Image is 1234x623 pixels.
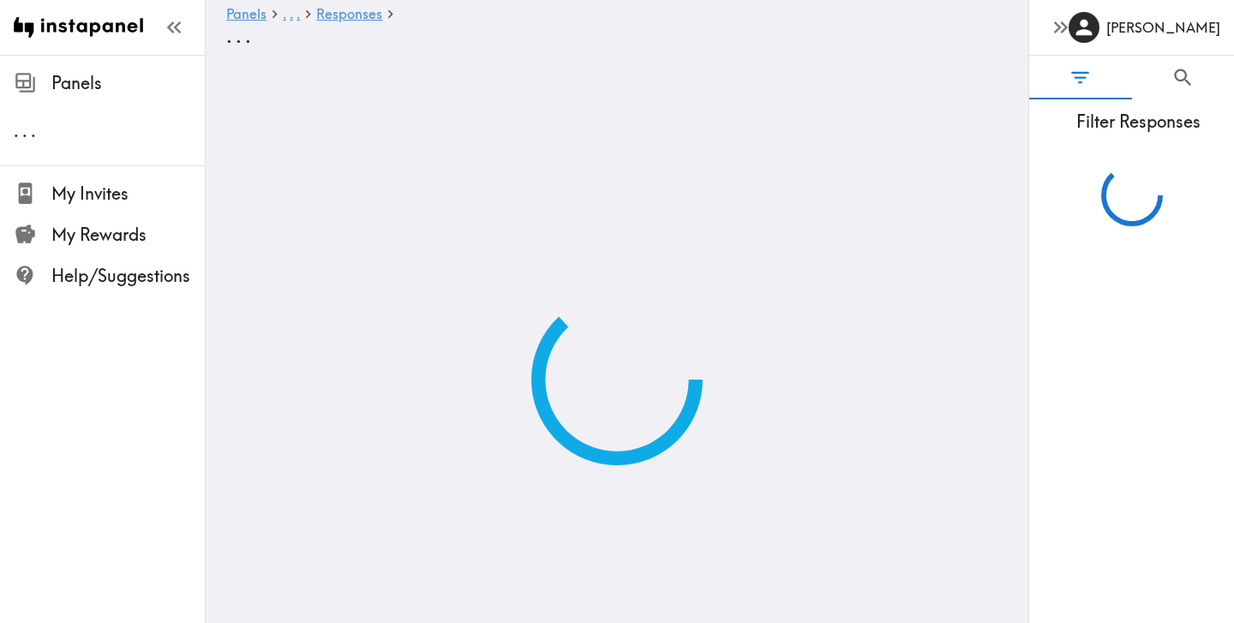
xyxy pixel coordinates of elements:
span: . [22,120,27,141]
span: . [290,5,293,22]
span: . [245,22,251,48]
span: My Invites [51,182,205,206]
span: Search [1171,66,1195,89]
span: . [14,120,19,141]
span: Filter Responses [1043,110,1234,134]
span: Help/Suggestions [51,264,205,288]
a: ... [283,7,300,23]
span: My Rewards [51,223,205,247]
span: . [297,5,300,22]
span: . [226,22,232,48]
a: Responses [316,7,382,23]
button: Filter Responses [1029,56,1132,99]
a: Panels [226,7,267,23]
span: . [283,5,286,22]
h6: [PERSON_NAME] [1106,18,1220,37]
span: . [236,22,242,48]
span: . [31,120,36,141]
span: Panels [51,71,205,95]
